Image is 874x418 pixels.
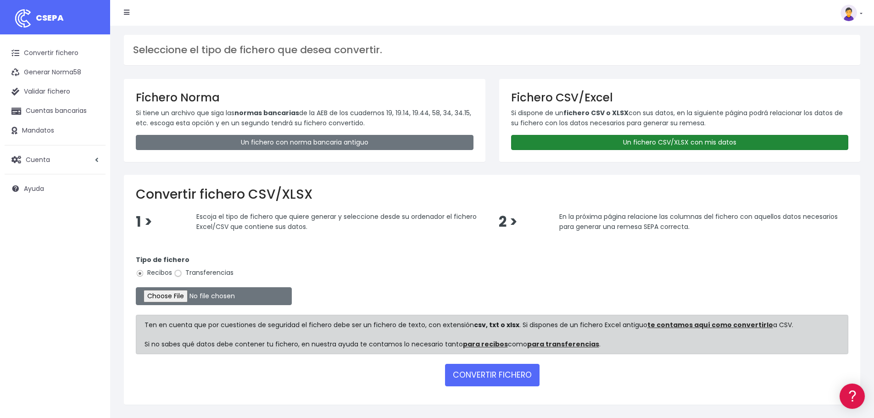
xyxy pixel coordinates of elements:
div: Información general [9,64,174,72]
a: Un fichero con norma bancaria antiguo [136,135,473,150]
strong: fichero CSV o XLSX [563,108,629,117]
label: Transferencias [174,268,234,278]
strong: normas bancarias [234,108,299,117]
h3: Seleccione el tipo de fichero que desea convertir. [133,44,851,56]
div: Programadores [9,220,174,229]
div: Ten en cuenta que por cuestiones de seguridad el fichero debe ser un fichero de texto, con extens... [136,315,848,354]
a: Problemas habituales [9,130,174,145]
span: Escoja el tipo de fichero que quiere generar y seleccione desde su ordenador el fichero Excel/CSV... [196,212,477,231]
span: Ayuda [24,184,44,193]
img: logo [11,7,34,30]
h2: Convertir fichero CSV/XLSX [136,187,848,202]
div: Convertir ficheros [9,101,174,110]
a: Cuenta [5,150,106,169]
a: Validar fichero [5,82,106,101]
span: Cuenta [26,155,50,164]
span: CSEPA [36,12,64,23]
a: Perfiles de empresas [9,159,174,173]
a: para recibos [463,340,508,349]
a: Información general [9,78,174,92]
strong: csv, txt o xlsx [474,320,519,329]
label: Recibos [136,268,172,278]
a: Cuentas bancarias [5,101,106,121]
button: CONVERTIR FICHERO [445,364,540,386]
a: POWERED BY ENCHANT [126,264,177,273]
a: Un fichero CSV/XLSX con mis datos [511,135,849,150]
div: Facturación [9,182,174,191]
a: Formatos [9,116,174,130]
h3: Fichero Norma [136,91,473,104]
a: Ayuda [5,179,106,198]
img: profile [841,5,857,21]
span: 2 > [499,212,518,232]
button: Contáctanos [9,245,174,262]
p: Si dispone de un con sus datos, en la siguiente página podrá relacionar los datos de su fichero c... [511,108,849,128]
a: API [9,234,174,249]
a: Videotutoriales [9,145,174,159]
span: En la próxima página relacione las columnas del fichero con aquellos datos necesarios para genera... [559,212,838,231]
p: Si tiene un archivo que siga las de la AEB de los cuadernos 19, 19.14, 19.44, 58, 34, 34.15, etc.... [136,108,473,128]
strong: Tipo de fichero [136,255,189,264]
a: te contamos aquí como convertirlo [647,320,773,329]
h3: Fichero CSV/Excel [511,91,849,104]
a: General [9,197,174,211]
a: Convertir fichero [5,44,106,63]
a: Generar Norma58 [5,63,106,82]
a: Mandatos [5,121,106,140]
span: 1 > [136,212,152,232]
a: para transferencias [527,340,599,349]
